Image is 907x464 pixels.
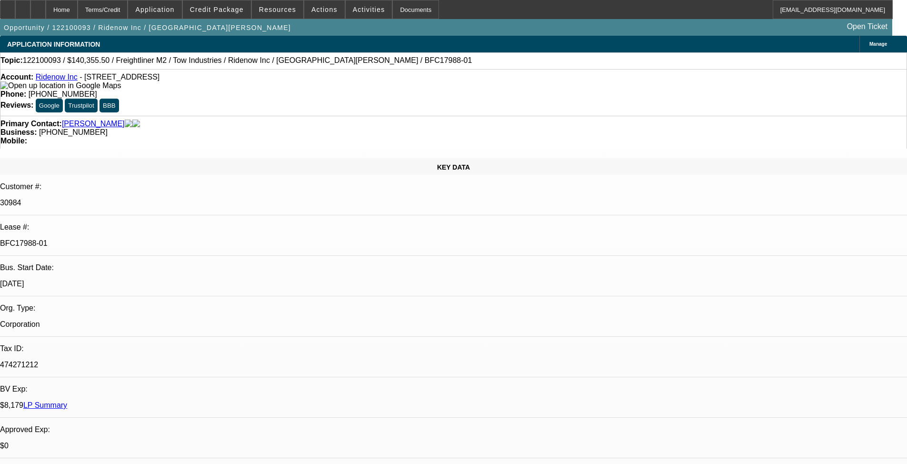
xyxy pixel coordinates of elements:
a: View Google Maps [0,81,121,90]
span: - [STREET_ADDRESS] [80,73,159,81]
button: Application [128,0,181,19]
strong: Account: [0,73,33,81]
span: APPLICATION INFORMATION [7,40,100,48]
img: linkedin-icon.png [132,120,140,128]
strong: Phone: [0,90,26,98]
span: [PHONE_NUMBER] [39,128,108,136]
span: Credit Package [190,6,244,13]
button: Trustpilot [65,99,97,112]
button: Activities [346,0,392,19]
strong: Mobile: [0,137,27,145]
img: Open up location in Google Maps [0,81,121,90]
span: Actions [311,6,338,13]
strong: Topic: [0,56,23,65]
a: Open Ticket [843,19,891,35]
button: Resources [252,0,303,19]
strong: Primary Contact: [0,120,62,128]
span: Application [135,6,174,13]
span: Resources [259,6,296,13]
span: KEY DATA [437,163,470,171]
button: Actions [304,0,345,19]
strong: Reviews: [0,101,33,109]
a: [PERSON_NAME] [62,120,125,128]
a: Ridenow Inc [36,73,78,81]
button: Google [36,99,63,112]
button: BBB [100,99,119,112]
button: Credit Package [183,0,251,19]
span: [PHONE_NUMBER] [29,90,97,98]
span: Manage [869,41,887,47]
span: Activities [353,6,385,13]
a: LP Summary [23,401,67,409]
img: facebook-icon.png [125,120,132,128]
span: 122100093 / $140,355.50 / Freightliner M2 / Tow Industries / Ridenow Inc / [GEOGRAPHIC_DATA][PERS... [23,56,472,65]
strong: Business: [0,128,37,136]
span: Opportunity / 122100093 / Ridenow Inc / [GEOGRAPHIC_DATA][PERSON_NAME] [4,24,291,31]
